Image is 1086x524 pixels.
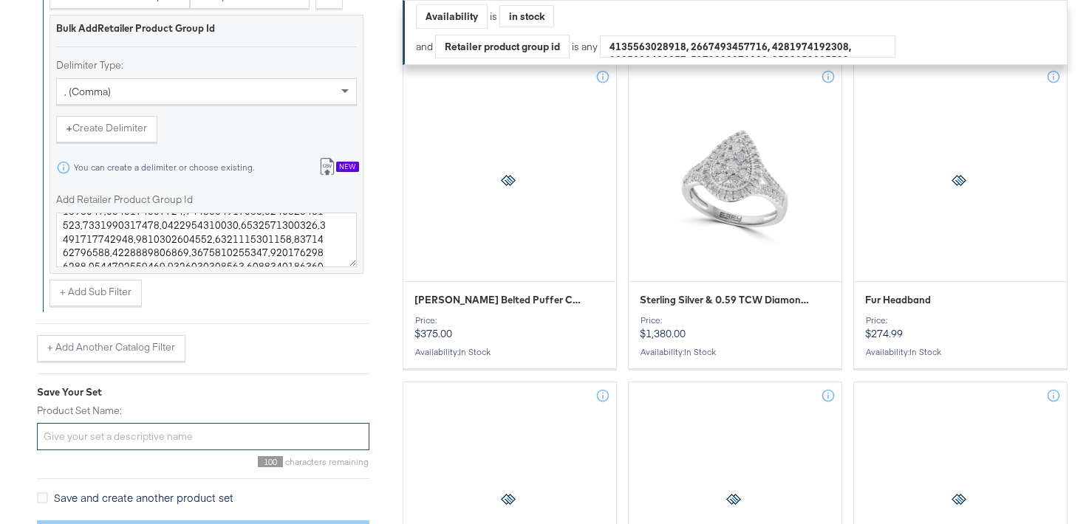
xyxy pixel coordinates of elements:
[414,293,586,307] span: Palmer Belted Puffer Coat
[909,346,941,357] span: in stock
[37,335,185,362] button: + Add Another Catalog Filter
[865,315,1056,340] p: $274.99
[56,193,357,207] label: Add Retailer Product Group Id
[865,293,931,307] span: Fur Headband
[56,21,357,35] div: Bulk Add Retailer Product Group Id
[414,347,605,357] div: Availability :
[865,347,1056,357] div: Availability :
[64,85,111,98] span: , (comma)
[336,162,359,172] div: New
[417,5,487,28] div: Availability
[37,385,369,399] div: Save Your Set
[640,315,830,325] div: Price:
[601,35,895,58] div: 4135563028918, 2667493457716, 4281974192308, 1295383499857, 5171992276009, 2529059335592, 6798708...
[308,154,369,182] button: New
[488,10,499,24] div: is
[56,213,357,267] textarea: 6867382991275,2756537735976,7532139020250,4502660350561,1086283367380,0843247861271,7960124951760...
[66,121,72,135] strong: +
[570,40,600,54] div: is any
[684,346,716,357] span: in stock
[459,346,491,357] span: in stock
[258,456,283,467] span: 100
[56,58,357,72] label: Delimiter Type:
[37,456,369,467] div: characters remaining
[49,280,142,306] button: + Add Sub Filter
[865,315,1056,325] div: Price:
[37,404,369,418] label: Product Set Name:
[640,347,830,357] div: Availability :
[56,116,157,142] button: +Create Delimiter
[640,293,811,307] span: Sterling Silver & 0.59 TCW Diamond Ring
[416,35,895,59] div: and
[500,5,553,27] div: in stock
[414,315,605,340] p: $375.00
[436,35,569,58] div: Retailer product group id
[37,423,369,450] input: Give your set a descriptive name
[414,315,605,325] div: Price:
[54,490,233,505] span: Save and create another product set
[640,315,830,340] p: $1,380.00
[73,162,255,173] div: You can create a delimiter or choose existing.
